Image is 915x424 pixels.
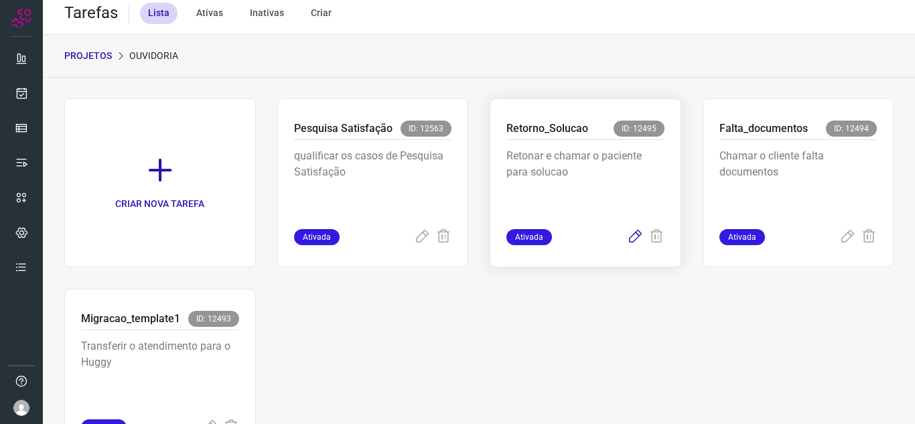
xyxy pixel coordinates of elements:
p: Retorno_Solucao [506,121,588,137]
span: ID: 12494 [826,121,877,137]
span: Ativada [719,229,765,245]
img: Logo [11,8,31,28]
div: Ativas [188,3,231,24]
span: Ativada [506,229,552,245]
h2: Tarefas [64,3,118,23]
img: avatar-user-boy.jpg [13,400,29,416]
p: qualificar os casos de Pesquisa Satisfação [294,148,452,215]
div: Lista [140,3,178,24]
p: Migracao_template1 [81,311,180,327]
p: Ouvidoria [129,49,178,63]
p: Pesquisa Satisfação [294,121,393,137]
div: Criar [303,3,340,24]
span: ID: 12563 [401,121,451,137]
div: Inativas [242,3,292,24]
span: ID: 12495 [614,121,664,137]
p: CRIAR NOVA TAREFA [115,197,204,211]
p: Falta_documentos [719,121,808,137]
p: Transferir o atendimento para o Huggy [81,338,239,405]
p: Chamar o cliente falta documentos [719,148,877,215]
p: PROJETOS [64,49,112,63]
a: CRIAR NOVA TAREFA [64,98,256,267]
p: Retonar e chamar o paciente para solucao [506,148,664,215]
span: Ativada [294,229,340,245]
span: ID: 12493 [188,311,239,327]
